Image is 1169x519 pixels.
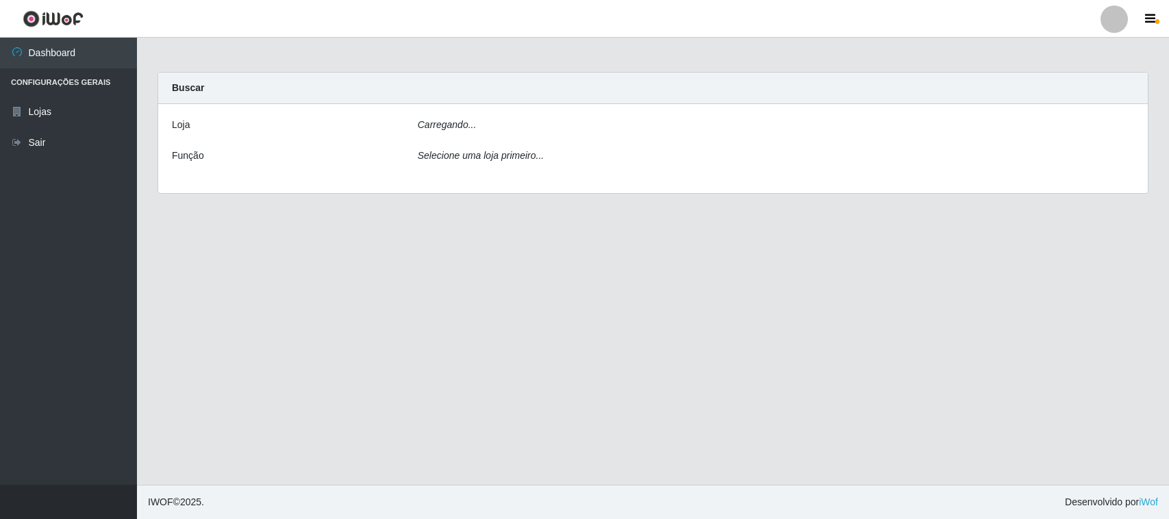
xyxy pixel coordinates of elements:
img: CoreUI Logo [23,10,84,27]
i: Carregando... [418,119,477,130]
a: iWof [1139,496,1158,507]
strong: Buscar [172,82,204,93]
label: Função [172,149,204,163]
i: Selecione uma loja primeiro... [418,150,544,161]
label: Loja [172,118,190,132]
span: IWOF [148,496,173,507]
span: © 2025 . [148,495,204,509]
span: Desenvolvido por [1065,495,1158,509]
